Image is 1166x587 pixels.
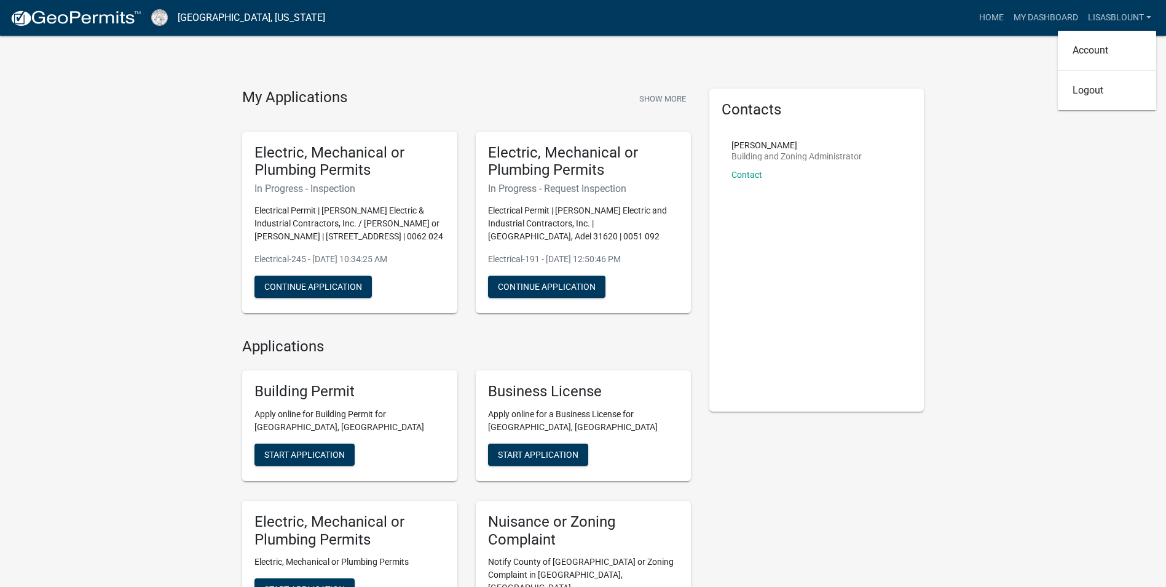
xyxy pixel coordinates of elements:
[254,204,445,243] p: Electrical Permit | [PERSON_NAME] Electric & Industrial Contractors, Inc. / [PERSON_NAME] or [PER...
[1058,36,1156,65] a: Account
[488,253,679,266] p: Electrical-191 - [DATE] 12:50:46 PM
[731,141,862,150] p: [PERSON_NAME]
[488,204,679,243] p: Electrical Permit | [PERSON_NAME] Electric and Industrial Contractors, Inc. | [GEOGRAPHIC_DATA], ...
[264,449,345,459] span: Start Application
[488,144,679,180] h5: Electric, Mechanical or Plumbing Permits
[488,183,679,194] h6: In Progress - Request Inspection
[634,89,691,109] button: Show More
[488,444,588,466] button: Start Application
[974,6,1009,30] a: Home
[254,276,372,298] button: Continue Application
[1083,6,1156,30] a: lisasblount
[498,449,578,459] span: Start Application
[254,183,445,194] h6: In Progress - Inspection
[731,152,862,161] p: Building and Zoning Administrator
[488,383,679,401] h5: Business License
[254,444,355,466] button: Start Application
[1058,31,1156,110] div: lisasblount
[242,338,691,356] h4: Applications
[254,383,445,401] h5: Building Permit
[254,408,445,434] p: Apply online for Building Permit for [GEOGRAPHIC_DATA], [GEOGRAPHIC_DATA]
[178,7,325,28] a: [GEOGRAPHIC_DATA], [US_STATE]
[488,513,679,549] h5: Nuisance or Zoning Complaint
[1058,76,1156,105] a: Logout
[488,408,679,434] p: Apply online for a Business License for [GEOGRAPHIC_DATA], [GEOGRAPHIC_DATA]
[254,144,445,180] h5: Electric, Mechanical or Plumbing Permits
[151,9,168,26] img: Cook County, Georgia
[722,101,912,119] h5: Contacts
[1009,6,1083,30] a: My Dashboard
[254,253,445,266] p: Electrical-245 - [DATE] 10:34:25 AM
[254,513,445,549] h5: Electric, Mechanical or Plumbing Permits
[254,556,445,569] p: Electric, Mechanical or Plumbing Permits
[731,170,762,180] a: Contact
[488,276,605,298] button: Continue Application
[242,89,347,107] h4: My Applications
